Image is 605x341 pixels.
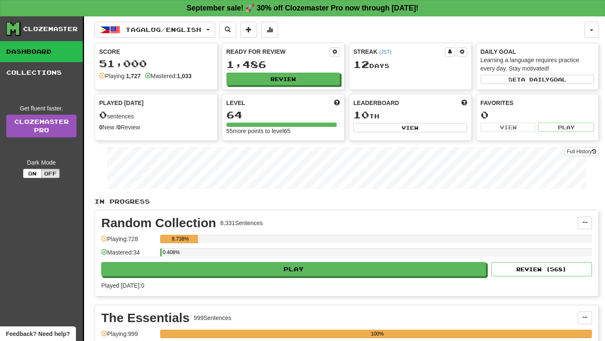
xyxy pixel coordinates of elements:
button: Review (568) [491,262,592,276]
strong: 1,727 [126,73,141,79]
div: 64 [226,110,340,120]
p: In Progress [95,197,599,206]
div: 999 Sentences [194,314,231,322]
button: Play [538,123,594,132]
span: Score more points to level up [334,99,340,107]
div: 51,000 [99,58,213,69]
div: Dark Mode [6,158,76,167]
button: Add sentence to collection [240,22,257,38]
div: 8,331 Sentences [220,219,263,227]
button: More stats [261,22,278,38]
div: Mastered: 34 [101,248,156,262]
div: New / Review [99,123,213,131]
button: View [353,123,467,132]
button: Search sentences [219,22,236,38]
a: (JST) [379,49,391,55]
div: 1,486 [226,59,340,70]
span: Played [DATE]: 0 [101,282,144,289]
div: Ready for Review [226,47,330,56]
div: Mastered: [145,72,192,80]
div: 100% [163,330,592,338]
span: Played [DATE] [99,99,144,107]
span: a daily [521,76,550,82]
strong: 0 [118,124,121,131]
button: View [481,123,537,132]
span: This week in points, UTC [461,99,467,107]
div: th [353,110,467,121]
div: The Essentials [101,312,189,324]
strong: 1,033 [177,73,192,79]
div: Learning a language requires practice every day. Stay motivated! [481,56,594,73]
span: Level [226,99,245,107]
strong: 0 [99,124,103,131]
button: Seta dailygoal [481,75,594,84]
button: On [23,169,42,178]
div: 0 [481,110,594,120]
button: Full History [564,147,599,156]
button: Play [101,262,486,276]
a: ClozemasterPro [6,115,76,137]
button: Off [41,169,60,178]
button: Review [226,73,340,85]
div: 55 more points to level 65 [226,127,340,135]
div: Score [99,47,213,56]
span: Leaderboard [353,99,399,107]
div: Day s [353,59,467,70]
span: 10 [353,109,369,121]
div: Random Collection [101,217,216,229]
button: Tagalog/English [95,22,215,38]
span: 12 [353,58,369,70]
strong: September sale! 🚀 30% off Clozemaster Pro now through [DATE]! [187,4,418,12]
div: Streak [353,47,445,56]
div: Playing: 728 [101,235,156,249]
div: Favorites [481,99,594,107]
span: 0 [99,109,107,121]
div: sentences [99,110,213,121]
span: Open feedback widget [6,330,70,338]
div: Daily Goal [481,47,594,56]
div: Get fluent faster. [6,104,76,113]
div: Playing: [99,72,141,80]
span: Tagalog / English [126,26,201,33]
div: 8.738% [163,235,198,243]
div: Clozemaster [23,25,78,33]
